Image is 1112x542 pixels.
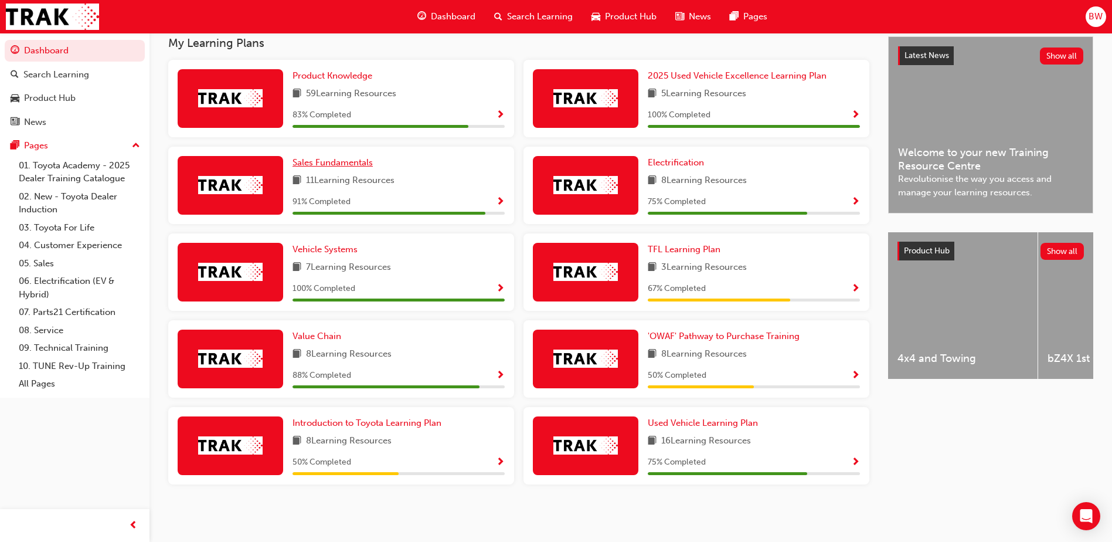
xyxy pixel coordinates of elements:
[293,347,301,362] span: book-icon
[306,87,396,101] span: 59 Learning Resources
[904,50,949,60] span: Latest News
[904,246,950,256] span: Product Hub
[5,135,145,157] button: Pages
[14,375,145,393] a: All Pages
[851,368,860,383] button: Show Progress
[14,188,145,219] a: 02. New - Toyota Dealer Induction
[5,40,145,62] a: Dashboard
[496,195,505,209] button: Show Progress
[648,369,706,382] span: 50 % Completed
[648,416,763,430] a: Used Vehicle Learning Plan
[1072,502,1100,530] div: Open Intercom Messenger
[648,331,800,341] span: 'OWAF' Pathway to Purchase Training
[14,272,145,303] a: 06. Electrification (EV & Hybrid)
[5,64,145,86] a: Search Learning
[661,347,747,362] span: 8 Learning Resources
[851,195,860,209] button: Show Progress
[553,436,618,455] img: Trak
[198,263,263,281] img: Trak
[666,5,720,29] a: news-iconNews
[198,176,263,194] img: Trak
[306,434,392,449] span: 8 Learning Resources
[888,36,1093,214] a: Latest NewsShow allWelcome to your new Training Resource CentreRevolutionise the way you access a...
[851,284,860,294] span: Show Progress
[132,138,140,154] span: up-icon
[431,10,475,23] span: Dashboard
[485,5,582,29] a: search-iconSearch Learning
[14,357,145,375] a: 10. TUNE Rev-Up Training
[898,46,1083,65] a: Latest NewsShow all
[648,156,709,170] a: Electrification
[5,111,145,133] a: News
[293,369,351,382] span: 88 % Completed
[1089,10,1103,23] span: BW
[496,282,505,296] button: Show Progress
[417,9,426,24] span: guage-icon
[293,243,362,256] a: Vehicle Systems
[851,282,860,296] button: Show Progress
[198,89,263,107] img: Trak
[293,416,446,430] a: Introduction to Toyota Learning Plan
[689,10,711,23] span: News
[1040,243,1084,260] button: Show all
[553,176,618,194] img: Trak
[306,260,391,275] span: 7 Learning Resources
[293,456,351,469] span: 50 % Completed
[293,195,351,209] span: 91 % Completed
[648,157,704,168] span: Electrification
[1040,48,1084,65] button: Show all
[6,4,99,30] a: Trak
[293,70,372,81] span: Product Knowledge
[11,93,19,104] span: car-icon
[648,434,657,449] span: book-icon
[14,255,145,273] a: 05. Sales
[648,195,706,209] span: 75 % Completed
[198,436,263,455] img: Trak
[168,36,869,50] h3: My Learning Plans
[24,116,46,129] div: News
[553,263,618,281] img: Trak
[888,232,1038,379] a: 4x4 and Towing
[293,87,301,101] span: book-icon
[897,352,1028,365] span: 4x4 and Towing
[648,69,831,83] a: 2025 Used Vehicle Excellence Learning Plan
[306,347,392,362] span: 8 Learning Resources
[898,146,1083,172] span: Welcome to your new Training Resource Centre
[648,87,657,101] span: book-icon
[496,458,505,468] span: Show Progress
[408,5,485,29] a: guage-iconDashboard
[496,197,505,208] span: Show Progress
[11,117,19,128] span: news-icon
[851,371,860,381] span: Show Progress
[23,68,89,82] div: Search Learning
[851,458,860,468] span: Show Progress
[293,69,377,83] a: Product Knowledge
[648,282,706,296] span: 67 % Completed
[5,87,145,109] a: Product Hub
[496,110,505,121] span: Show Progress
[14,236,145,255] a: 04. Customer Experience
[293,244,358,255] span: Vehicle Systems
[605,10,657,23] span: Product Hub
[648,70,827,81] span: 2025 Used Vehicle Excellence Learning Plan
[743,10,767,23] span: Pages
[14,157,145,188] a: 01. Toyota Academy - 2025 Dealer Training Catalogue
[553,350,618,368] img: Trak
[24,139,48,153] div: Pages
[198,350,263,368] img: Trak
[851,110,860,121] span: Show Progress
[293,174,301,188] span: book-icon
[293,330,346,343] a: Value Chain
[14,339,145,357] a: 09. Technical Training
[293,156,378,170] a: Sales Fundamentals
[898,172,1083,199] span: Revolutionise the way you access and manage your learning resources.
[851,197,860,208] span: Show Progress
[648,330,804,343] a: 'OWAF' Pathway to Purchase Training
[293,282,355,296] span: 100 % Completed
[720,5,777,29] a: pages-iconPages
[591,9,600,24] span: car-icon
[675,9,684,24] span: news-icon
[553,89,618,107] img: Trak
[306,174,395,188] span: 11 Learning Resources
